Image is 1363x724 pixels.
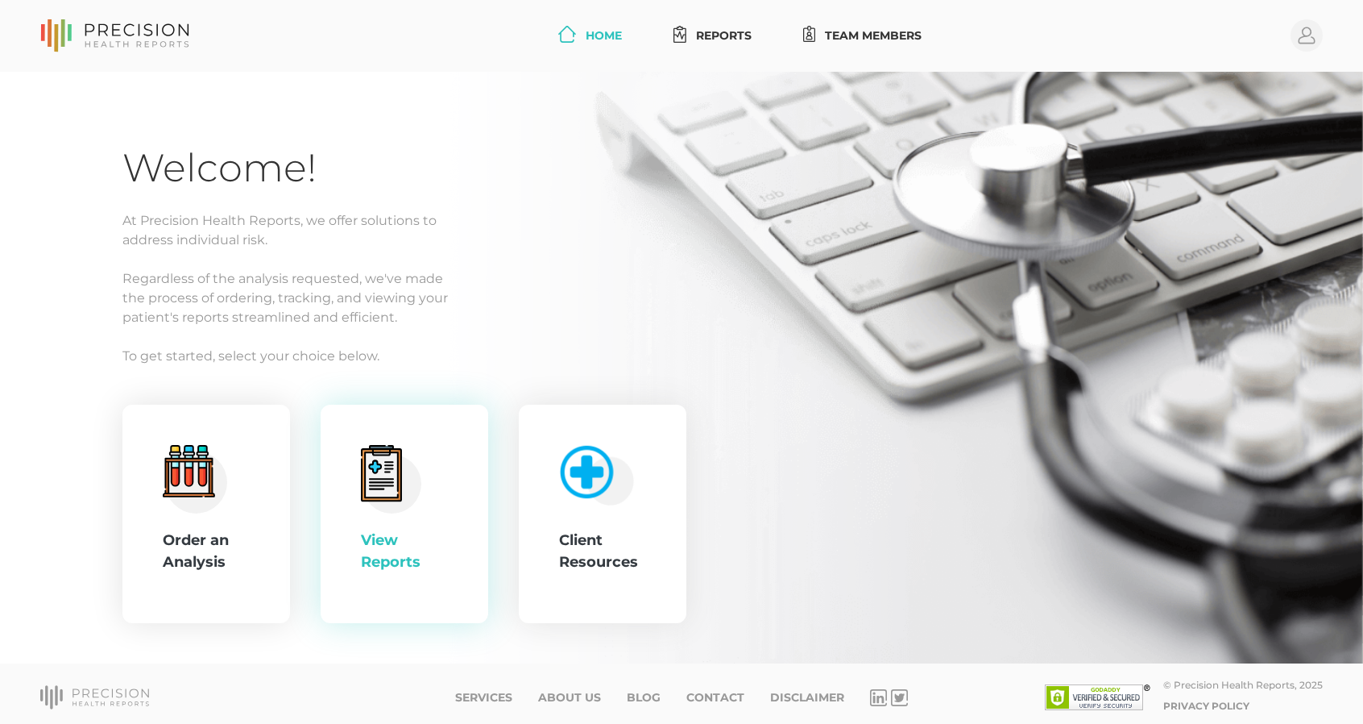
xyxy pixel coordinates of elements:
[455,691,512,705] a: Services
[163,530,250,573] div: Order an Analysis
[122,347,1241,366] p: To get started, select your choice below.
[122,144,1241,192] h1: Welcome!
[770,691,844,705] a: Disclaimer
[667,21,758,51] a: Reports
[1045,684,1150,710] img: SSL site seal - click to verify
[122,211,1241,250] p: At Precision Health Reports, we offer solutions to address individual risk.
[1163,679,1323,691] div: © Precision Health Reports, 2025
[552,21,628,51] a: Home
[627,691,661,705] a: Blog
[122,269,1241,327] p: Regardless of the analysis requested, we've made the process of ordering, tracking, and viewing y...
[686,691,744,705] a: Contact
[797,21,929,51] a: Team Members
[559,530,646,573] div: Client Resources
[361,530,448,573] div: View Reports
[538,691,601,705] a: About Us
[1163,700,1249,712] a: Privacy Policy
[552,438,635,506] img: client-resource.c5a3b187.png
